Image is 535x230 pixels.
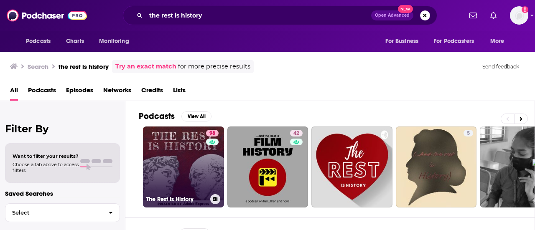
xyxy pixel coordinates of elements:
button: open menu [380,33,429,49]
span: Charts [66,35,84,47]
a: Lists [173,83,186,101]
a: PodcastsView All [139,111,211,121]
a: Podcasts [28,83,56,101]
h3: The Rest Is History [146,196,207,203]
span: for more precise results [178,62,250,71]
a: 42 [227,126,308,207]
span: Podcasts [26,35,51,47]
span: New [398,5,413,13]
span: Want to filter your results? [13,153,79,159]
a: Networks [103,83,131,101]
a: 98 [206,130,219,136]
p: Saved Searches [5,190,120,197]
a: 5 [464,130,473,136]
span: More [490,35,504,47]
span: Select [5,210,102,215]
a: Show notifications dropdown [466,8,480,23]
span: 5 [467,129,470,138]
span: Open Advanced [375,13,410,18]
img: Podchaser - Follow, Share and Rate Podcasts [7,8,87,23]
a: Charts [61,33,89,49]
span: Monitoring [99,35,129,47]
a: Show notifications dropdown [487,8,500,23]
div: Search podcasts, credits, & more... [123,6,437,25]
a: Credits [141,83,163,101]
span: Choose a tab above to access filters. [13,162,79,173]
a: Episodes [66,83,93,101]
button: open menu [20,33,61,49]
button: open menu [93,33,140,49]
button: View All [181,111,211,121]
a: All [10,83,18,101]
span: 98 [209,129,215,138]
button: open menu [428,33,486,49]
a: 98The Rest Is History [143,126,224,207]
button: Send feedback [480,63,522,70]
span: For Business [385,35,418,47]
h3: Search [28,63,48,71]
a: 5 [396,126,477,207]
svg: Add a profile image [522,6,528,13]
button: Select [5,203,120,222]
button: Open AdvancedNew [371,10,413,20]
button: Show profile menu [510,6,528,25]
span: 42 [293,129,299,138]
h2: Filter By [5,123,120,135]
h2: Podcasts [139,111,175,121]
button: open menu [484,33,515,49]
h3: the rest is history [59,63,109,71]
a: Try an exact match [115,62,176,71]
span: For Podcasters [434,35,474,47]
input: Search podcasts, credits, & more... [146,9,371,22]
img: User Profile [510,6,528,25]
span: Logged in as amandawoods [510,6,528,25]
a: 42 [290,130,303,136]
